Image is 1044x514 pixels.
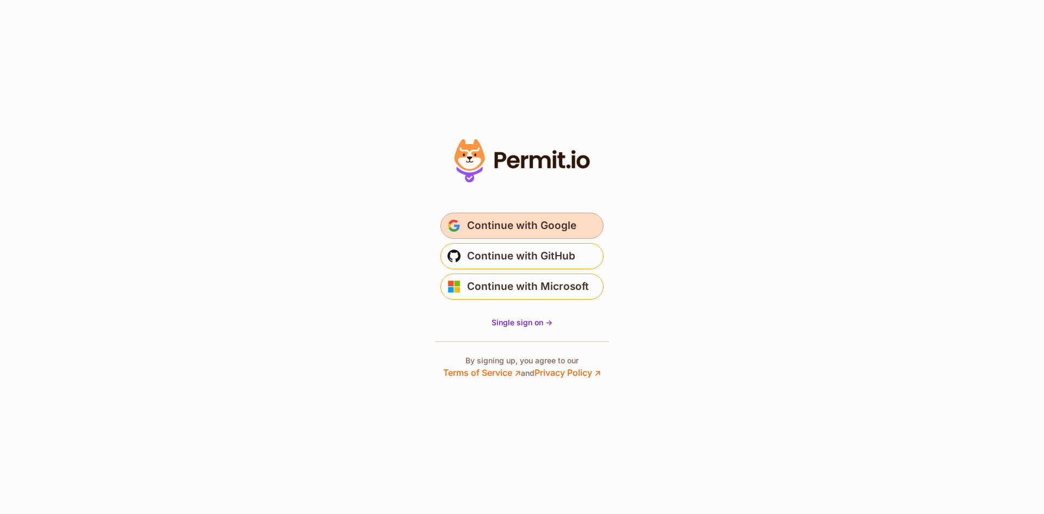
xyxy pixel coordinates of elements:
button: Continue with Microsoft [440,274,604,300]
span: Continue with GitHub [467,247,575,265]
a: Privacy Policy ↗ [535,367,601,378]
span: Continue with Google [467,217,576,234]
p: By signing up, you agree to our and [443,355,601,379]
button: Continue with Google [440,213,604,239]
span: Single sign on -> [492,318,552,327]
span: Continue with Microsoft [467,278,589,295]
a: Single sign on -> [492,317,552,328]
a: Terms of Service ↗ [443,367,521,378]
button: Continue with GitHub [440,243,604,269]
